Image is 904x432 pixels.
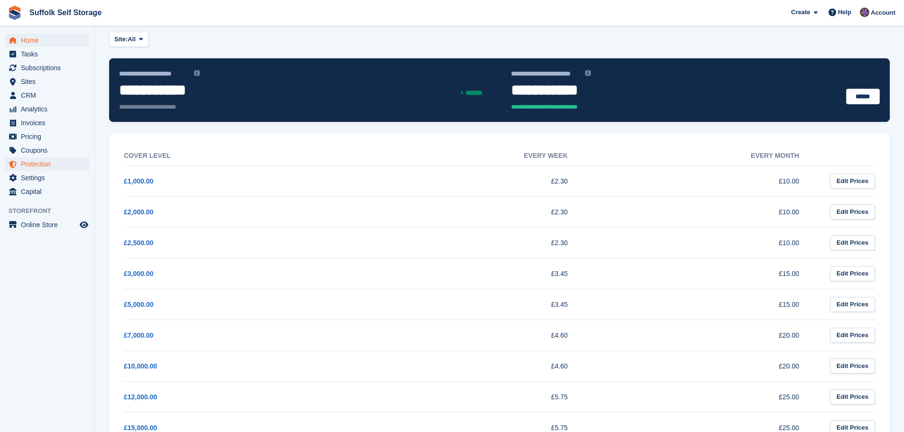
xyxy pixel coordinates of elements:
span: Settings [21,171,78,184]
a: £3,000.00 [124,270,153,277]
a: Suffolk Self Storage [26,5,105,20]
td: £2.30 [355,196,587,227]
a: menu [5,130,90,143]
a: £10,000.00 [124,362,157,370]
td: £25.00 [587,381,818,412]
a: menu [5,218,90,231]
span: Home [21,34,78,47]
th: Every month [587,146,818,166]
span: Help [838,8,851,17]
a: £2,500.00 [124,239,153,247]
a: menu [5,102,90,116]
span: CRM [21,89,78,102]
span: Online Store [21,218,78,231]
td: £2.30 [355,165,587,196]
a: Edit Prices [830,358,875,374]
a: £7,000.00 [124,331,153,339]
a: £2,000.00 [124,208,153,216]
td: £15.00 [587,258,818,289]
a: menu [5,116,90,129]
td: £20.00 [587,350,818,381]
a: menu [5,34,90,47]
td: £20.00 [587,320,818,350]
a: £15,000.00 [124,424,157,432]
a: £5,000.00 [124,301,153,308]
span: Pricing [21,130,78,143]
a: menu [5,144,90,157]
a: Edit Prices [830,389,875,405]
th: Every week [355,146,587,166]
span: All [128,35,136,44]
span: Protection [21,157,78,171]
td: £3.45 [355,258,587,289]
td: £4.60 [355,320,587,350]
td: £5.75 [355,381,587,412]
a: menu [5,47,90,61]
span: Tasks [21,47,78,61]
span: Invoices [21,116,78,129]
span: Subscriptions [21,61,78,74]
td: £4.60 [355,350,587,381]
span: Storefront [9,206,94,216]
td: £10.00 [587,165,818,196]
span: Coupons [21,144,78,157]
a: Preview store [78,219,90,230]
span: Capital [21,185,78,198]
a: £12,000.00 [124,393,157,401]
span: Analytics [21,102,78,116]
img: Emma [860,8,869,17]
a: Edit Prices [830,297,875,313]
a: Edit Prices [830,174,875,189]
a: £1,000.00 [124,177,153,185]
span: Create [791,8,810,17]
span: Account [871,8,895,18]
a: menu [5,89,90,102]
span: Site: [114,35,128,44]
a: menu [5,185,90,198]
td: £3.45 [355,289,587,320]
img: icon-info-grey-7440780725fd019a000dd9b08b2336e03edf1995a4989e88bcd33f0948082b44.svg [585,70,591,76]
a: menu [5,157,90,171]
button: Site: All [109,32,149,47]
td: £15.00 [587,289,818,320]
a: menu [5,171,90,184]
span: Sites [21,75,78,88]
td: £10.00 [587,227,818,258]
a: menu [5,61,90,74]
a: menu [5,75,90,88]
td: £10.00 [587,196,818,227]
img: stora-icon-8386f47178a22dfd0bd8f6a31ec36ba5ce8667c1dd55bd0f319d3a0aa187defe.svg [8,6,22,20]
td: £2.30 [355,227,587,258]
th: Cover Level [124,146,355,166]
a: Edit Prices [830,235,875,251]
img: icon-info-grey-7440780725fd019a000dd9b08b2336e03edf1995a4989e88bcd33f0948082b44.svg [194,70,200,76]
a: Edit Prices [830,204,875,220]
a: Edit Prices [830,328,875,343]
a: Edit Prices [830,266,875,282]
